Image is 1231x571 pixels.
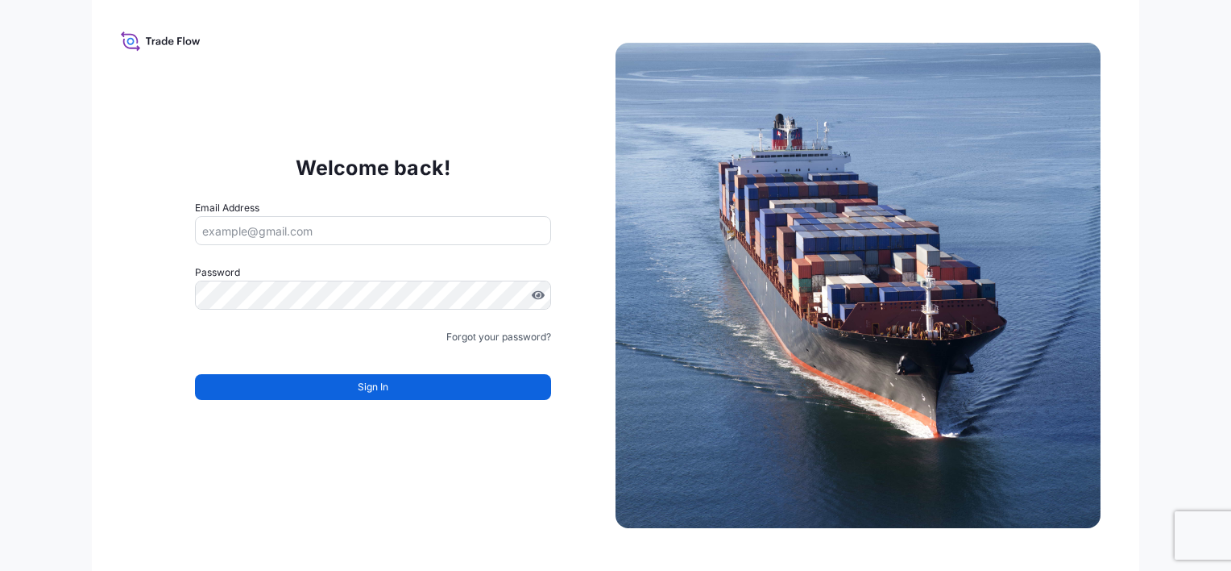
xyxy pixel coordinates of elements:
[358,379,388,395] span: Sign In
[296,155,451,181] p: Welcome back!
[195,265,551,281] label: Password
[532,289,545,302] button: Show password
[446,329,551,345] a: Forgot your password?
[195,216,551,245] input: example@gmail.com
[195,374,551,400] button: Sign In
[195,200,259,216] label: Email Address
[615,43,1100,528] img: Ship illustration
